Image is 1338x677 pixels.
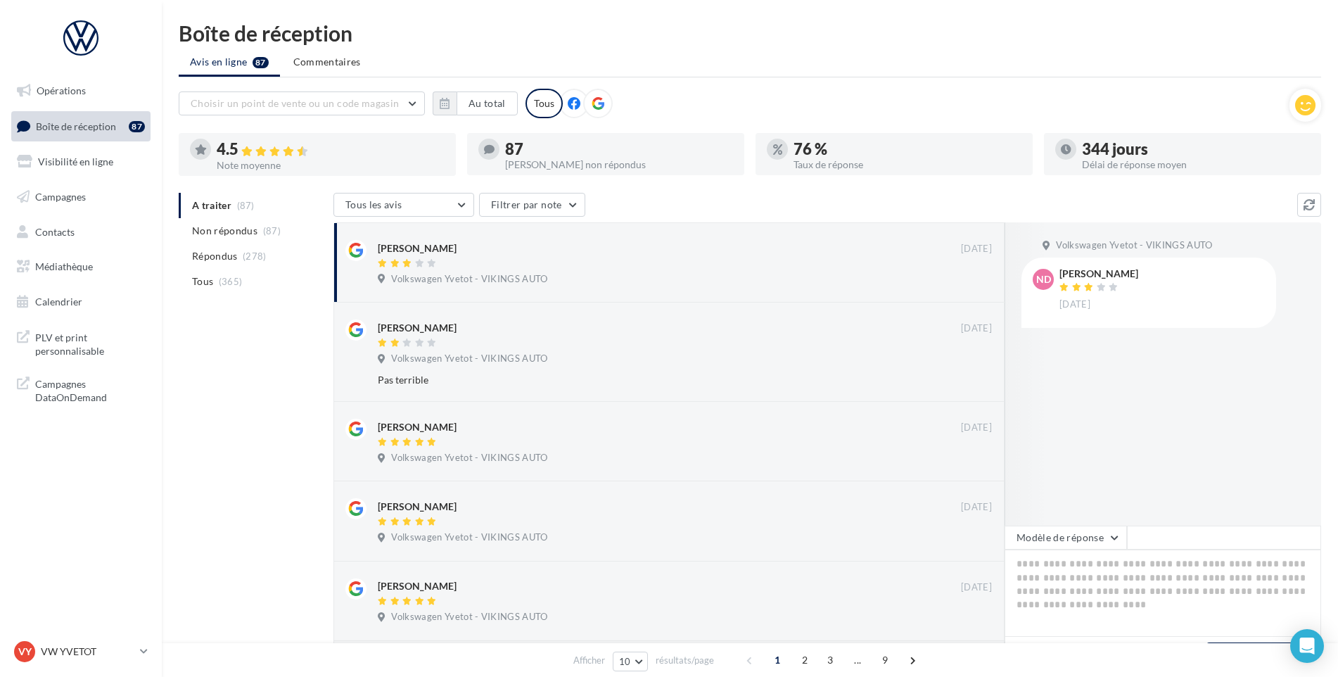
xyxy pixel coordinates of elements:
[479,193,585,217] button: Filtrer par note
[433,91,518,115] button: Au total
[192,274,213,289] span: Tous
[243,251,267,262] span: (278)
[573,654,605,667] span: Afficher
[619,656,631,667] span: 10
[11,638,151,665] a: VY VW YVETOT
[794,141,1021,157] div: 76 %
[378,500,457,514] div: [PERSON_NAME]
[794,160,1021,170] div: Taux de réponse
[293,55,361,69] span: Commentaires
[391,452,547,464] span: Volkswagen Yvetot - VIKINGS AUTO
[391,273,547,286] span: Volkswagen Yvetot - VIKINGS AUTO
[8,111,153,141] a: Boîte de réception87
[35,260,93,272] span: Médiathèque
[35,191,86,203] span: Campagnes
[179,23,1321,44] div: Boîte de réception
[35,374,145,405] span: Campagnes DataOnDemand
[8,369,153,410] a: Campagnes DataOnDemand
[457,91,518,115] button: Au total
[217,141,445,158] div: 4.5
[38,156,113,167] span: Visibilité en ligne
[37,84,86,96] span: Opérations
[8,217,153,247] a: Contacts
[41,645,134,659] p: VW YVETOT
[35,225,75,237] span: Contacts
[192,249,238,263] span: Répondus
[378,579,457,593] div: [PERSON_NAME]
[8,252,153,281] a: Médiathèque
[219,276,243,287] span: (365)
[961,422,992,434] span: [DATE]
[35,296,82,308] span: Calendrier
[378,373,900,387] div: Pas terrible
[961,581,992,594] span: [DATE]
[1059,269,1138,279] div: [PERSON_NAME]
[961,243,992,255] span: [DATE]
[263,225,281,236] span: (87)
[378,420,457,434] div: [PERSON_NAME]
[191,97,399,109] span: Choisir un point de vente ou un code magasin
[345,198,402,210] span: Tous les avis
[333,193,474,217] button: Tous les avis
[525,89,563,118] div: Tous
[8,287,153,317] a: Calendrier
[961,322,992,335] span: [DATE]
[819,649,841,671] span: 3
[391,611,547,624] span: Volkswagen Yvetot - VIKINGS AUTO
[8,147,153,177] a: Visibilité en ligne
[378,321,457,335] div: [PERSON_NAME]
[1005,526,1127,550] button: Modèle de réponse
[766,649,789,671] span: 1
[1036,272,1051,286] span: ND
[35,328,145,358] span: PLV et print personnalisable
[874,649,896,671] span: 9
[1059,298,1090,311] span: [DATE]
[1082,141,1310,157] div: 344 jours
[8,182,153,212] a: Campagnes
[505,160,733,170] div: [PERSON_NAME] non répondus
[378,241,457,255] div: [PERSON_NAME]
[36,120,116,132] span: Boîte de réception
[505,141,733,157] div: 87
[129,121,145,132] div: 87
[192,224,257,238] span: Non répondus
[391,353,547,365] span: Volkswagen Yvetot - VIKINGS AUTO
[18,645,32,659] span: VY
[391,531,547,544] span: Volkswagen Yvetot - VIKINGS AUTO
[846,649,869,671] span: ...
[1082,160,1310,170] div: Délai de réponse moyen
[794,649,816,671] span: 2
[8,322,153,364] a: PLV et print personnalisable
[179,91,425,115] button: Choisir un point de vente ou un code magasin
[217,160,445,170] div: Note moyenne
[1056,239,1212,252] span: Volkswagen Yvetot - VIKINGS AUTO
[656,654,714,667] span: résultats/page
[1290,629,1324,663] div: Open Intercom Messenger
[961,501,992,514] span: [DATE]
[8,76,153,106] a: Opérations
[613,652,649,671] button: 10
